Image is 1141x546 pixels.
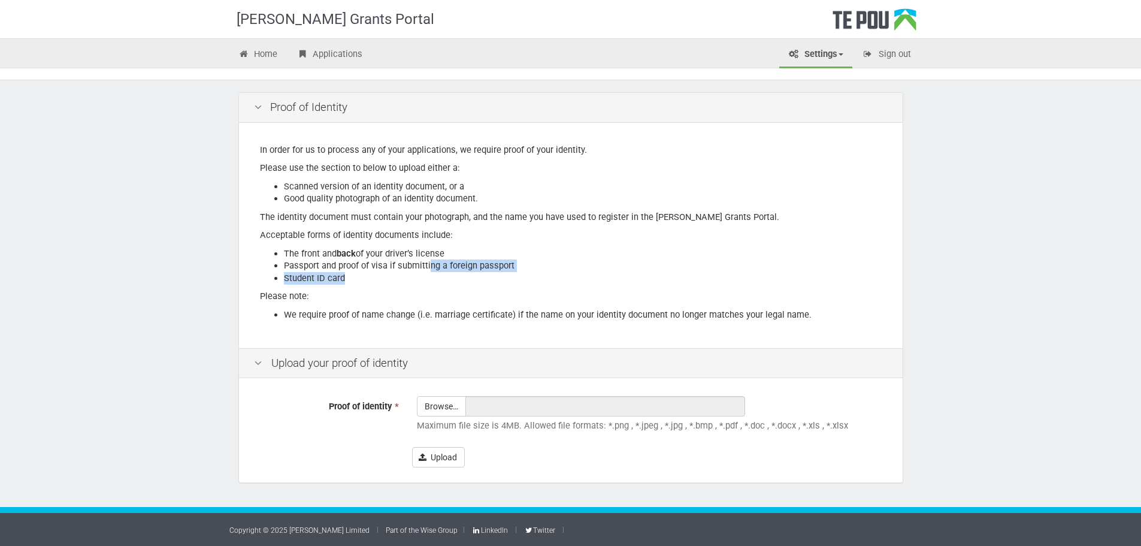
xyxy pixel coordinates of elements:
[260,211,882,224] p: The identity document must contain your photograph, and the name you have used to register in the...
[229,42,287,68] a: Home
[337,248,356,259] b: back
[284,272,882,285] li: Student ID card
[239,348,903,379] div: Upload your proof of identity
[229,526,370,535] a: Copyright © 2025 [PERSON_NAME] Limited
[284,192,882,205] li: Good quality photograph of an identity document.
[386,526,458,535] a: Part of the Wise Group
[260,162,882,174] p: Please use the section to below to upload either a:
[284,248,882,260] li: The front and of your driver’s license
[239,93,903,123] div: Proof of Identity
[260,229,882,242] p: Acceptable forms of identity documents include:
[260,290,882,303] p: Please note:
[417,396,466,417] span: Browse…
[524,526,555,535] a: Twitter
[260,144,882,156] p: In order for us to process any of your applications, we require proof of your identity.
[412,447,465,467] button: Upload
[284,180,882,193] li: Scanned version of an identity document, or a
[284,260,882,272] li: Passport and proof of visa if submitting a foreign passport
[833,8,916,38] div: Te Pou Logo
[779,42,852,68] a: Settings
[472,526,508,535] a: LinkedIn
[329,401,392,412] span: Proof of identity
[287,42,371,68] a: Applications
[284,309,882,321] li: We require proof of name change (i.e. marriage certificate) if the name on your identity document...
[417,420,888,432] p: Maximum file size is 4MB. Allowed file formats: *.png , *.jpeg , *.jpg , *.bmp , *.pdf , *.doc , ...
[854,42,920,68] a: Sign out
